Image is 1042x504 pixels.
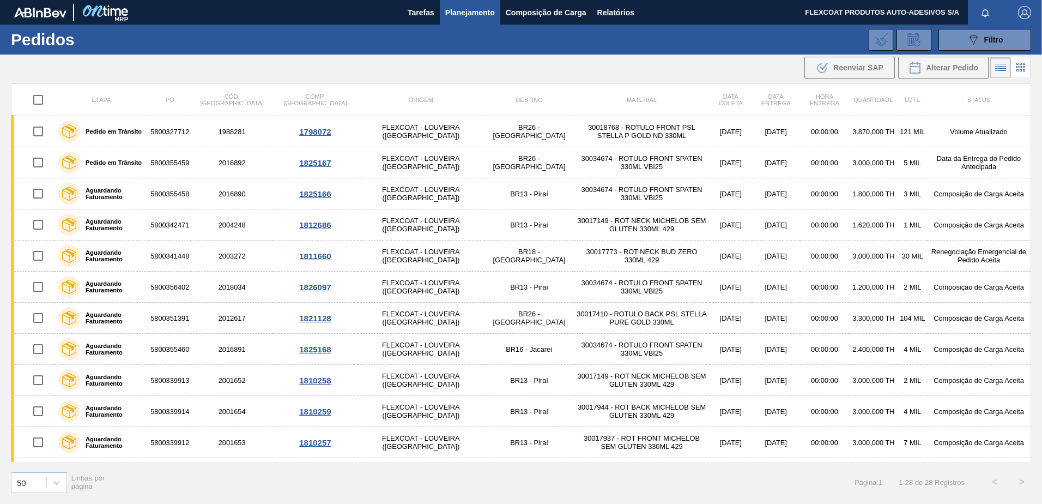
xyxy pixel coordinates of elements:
[275,158,356,167] div: 1825167
[597,6,634,19] span: Relatórios
[80,436,144,449] label: Aguardando Faturamento
[283,93,347,106] span: Comp. [GEOGRAPHIC_DATA]
[574,209,709,241] td: 30017149 - ROT NECK MICHELOB SEM GLUTEN 330ML 429
[149,365,191,396] td: 5800339913
[898,241,928,272] td: 30 MIL
[849,178,898,209] td: 1.800,000 TH
[358,178,484,209] td: FLEXCOAT - LOUVEIRA ([GEOGRAPHIC_DATA])
[853,97,893,103] span: Quantidade
[191,365,273,396] td: 2001652
[927,209,1031,241] td: Composição de Carga Aceita
[804,57,895,79] button: Reenviar SAP
[984,35,1003,44] span: Filtro
[484,303,574,334] td: BR26 - [GEOGRAPHIC_DATA]
[574,303,709,334] td: 30017410 - ROTULO BACK PSL STELLA PURE GOLD 330ML
[800,209,849,241] td: 00:00:00
[275,189,356,199] div: 1825166
[191,116,273,147] td: 1988281
[752,458,800,489] td: [DATE]
[898,427,928,458] td: 7 MIL
[11,272,1031,303] a: Aguardando Faturamento58003564022018034FLEXCOAT - LOUVEIRA ([GEOGRAPHIC_DATA])BR13 - Piraí3003467...
[752,334,800,365] td: [DATE]
[898,458,928,489] td: 3 MIL
[275,407,356,416] div: 1810259
[80,159,142,166] label: Pedido em Trânsito
[938,29,1031,51] button: Filtro
[927,147,1031,178] td: Data da Entrega do Pedido Antecipada
[898,365,928,396] td: 2 MIL
[149,458,191,489] td: 5800356405
[80,343,144,356] label: Aguardando Faturamento
[855,478,882,487] span: Página : 1
[800,147,849,178] td: 00:00:00
[849,396,898,427] td: 3.000,000 TH
[752,396,800,427] td: [DATE]
[484,241,574,272] td: BR18 - [GEOGRAPHIC_DATA]
[849,458,898,489] td: 1.800,000 TH
[275,438,356,447] div: 1810257
[80,218,144,231] label: Aguardando Faturamento
[927,272,1031,303] td: Composição de Carga Aceita
[898,334,928,365] td: 4 MIL
[149,272,191,303] td: 5800356402
[200,93,263,106] span: Cód. [GEOGRAPHIC_DATA]
[149,334,191,365] td: 5800355460
[445,6,495,19] span: Planejamento
[574,272,709,303] td: 30034674 - ROTULO FRONT SPATEN 330ML VBI25
[710,147,752,178] td: [DATE]
[11,427,1031,458] a: Aguardando Faturamento58003399122001653FLEXCOAT - LOUVEIRA ([GEOGRAPHIC_DATA])BR13 - Piraí3001793...
[484,272,574,303] td: BR13 - Piraí
[898,147,928,178] td: 5 MIL
[191,427,273,458] td: 2001653
[275,345,356,354] div: 1825168
[484,116,574,147] td: BR26 - [GEOGRAPHIC_DATA]
[927,427,1031,458] td: Composição de Carga Aceita
[752,116,800,147] td: [DATE]
[80,249,144,262] label: Aguardando Faturamento
[80,311,144,325] label: Aguardando Faturamento
[710,241,752,272] td: [DATE]
[927,303,1031,334] td: Composição de Carga Aceita
[752,209,800,241] td: [DATE]
[191,458,273,489] td: 2018036
[905,97,920,103] span: Lote
[752,241,800,272] td: [DATE]
[800,334,849,365] td: 00:00:00
[1011,57,1031,78] div: Visão em Cards
[710,365,752,396] td: [DATE]
[710,209,752,241] td: [DATE]
[898,178,928,209] td: 3 MIL
[358,334,484,365] td: FLEXCOAT - LOUVEIRA ([GEOGRAPHIC_DATA])
[574,334,709,365] td: 30034674 - ROTULO FRONT SPATEN 330ML VBI25
[927,178,1031,209] td: Composição de Carga Aceita
[358,427,484,458] td: FLEXCOAT - LOUVEIRA ([GEOGRAPHIC_DATA])
[358,147,484,178] td: FLEXCOAT - LOUVEIRA ([GEOGRAPHIC_DATA])
[149,147,191,178] td: 5800355459
[752,178,800,209] td: [DATE]
[849,427,898,458] td: 3.000,000 TH
[574,241,709,272] td: 30017773 - ROT NECK BUD ZERO 330ML 429
[800,458,849,489] td: 00:00:00
[275,283,356,292] div: 1826097
[11,209,1031,241] a: Aguardando Faturamento58003424712004248FLEXCOAT - LOUVEIRA ([GEOGRAPHIC_DATA])BR13 - Piraí3001714...
[927,241,1031,272] td: Renegociação Emergencial de Pedido Aceita
[1008,469,1035,496] button: >
[752,272,800,303] td: [DATE]
[927,365,1031,396] td: Composição de Carga Aceita
[11,334,1031,365] a: Aguardando Faturamento58003554602016891FLEXCOAT - LOUVEIRA ([GEOGRAPHIC_DATA])BR16 - Jacareí30034...
[484,458,574,489] td: BR26 - [GEOGRAPHIC_DATA]
[574,116,709,147] td: 30018768 - ROTULO FRONT PSL STELLA P GOLD ND 330ML
[574,427,709,458] td: 30017937 - ROT FRONT MICHELOB SEM GLUTEN 330ML 429
[574,147,709,178] td: 30034674 - ROTULO FRONT SPATEN 330ML VBI25
[710,303,752,334] td: [DATE]
[849,272,898,303] td: 1.200,000 TH
[92,97,111,103] span: Etapa
[710,178,752,209] td: [DATE]
[149,396,191,427] td: 5800339914
[981,469,1008,496] button: <
[358,241,484,272] td: FLEXCOAT - LOUVEIRA ([GEOGRAPHIC_DATA])
[849,334,898,365] td: 2.400,000 TH
[574,458,709,489] td: 30034674 - ROTULO FRONT SPATEN 330ML VBI25
[149,241,191,272] td: 5800341448
[191,334,273,365] td: 2016891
